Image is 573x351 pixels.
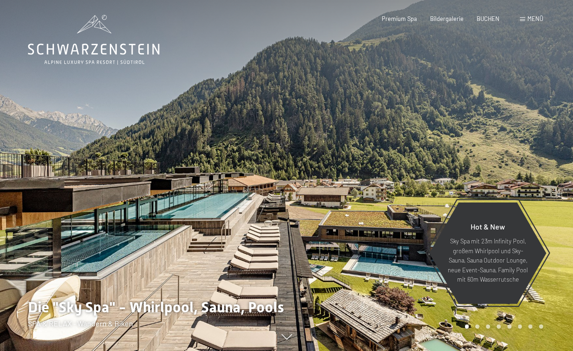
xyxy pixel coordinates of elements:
a: Hot & New Sky Spa mit 23m Infinity Pool, großem Whirlpool und Sky-Sauna, Sauna Outdoor Lounge, ne... [429,202,547,304]
a: BUCHEN [477,15,499,22]
a: Premium Spa [382,15,417,22]
a: Bildergalerie [430,15,464,22]
div: Carousel Pagination [462,324,543,329]
span: Hot & New [471,222,505,231]
div: Carousel Page 5 [507,324,512,329]
span: Menü [527,15,543,22]
div: Carousel Page 6 [518,324,522,329]
div: Carousel Page 4 [497,324,501,329]
div: Carousel Page 8 [539,324,543,329]
div: Carousel Page 3 [486,324,490,329]
div: Carousel Page 7 [528,324,533,329]
p: Sky Spa mit 23m Infinity Pool, großem Whirlpool und Sky-Sauna, Sauna Outdoor Lounge, neue Event-S... [447,236,528,284]
div: Carousel Page 1 (Current Slide) [465,324,469,329]
div: Carousel Page 2 [475,324,479,329]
